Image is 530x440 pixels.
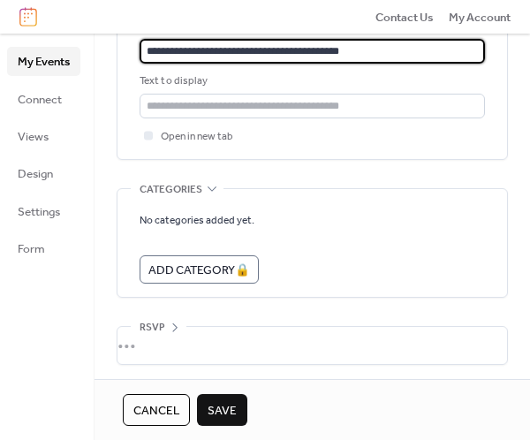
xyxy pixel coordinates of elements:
[7,159,80,187] a: Design
[133,402,179,420] span: Cancel
[117,327,507,364] div: •••
[161,128,233,146] span: Open in new tab
[140,212,254,230] span: No categories added yet.
[7,47,80,75] a: My Events
[375,9,434,27] span: Contact Us
[375,8,434,26] a: Contact Us
[18,240,45,258] span: Form
[18,91,62,109] span: Connect
[7,122,80,150] a: Views
[18,128,49,146] span: Views
[449,9,511,27] span: My Account
[197,394,247,426] button: Save
[123,394,190,426] button: Cancel
[140,72,481,90] div: Text to display
[140,19,481,36] div: URL
[7,197,80,225] a: Settings
[18,165,53,183] span: Design
[7,85,80,113] a: Connect
[140,319,165,337] span: RSVP
[208,402,237,420] span: Save
[7,234,80,262] a: Form
[449,8,511,26] a: My Account
[19,7,37,27] img: logo
[18,53,70,71] span: My Events
[18,203,60,221] span: Settings
[140,180,202,198] span: Categories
